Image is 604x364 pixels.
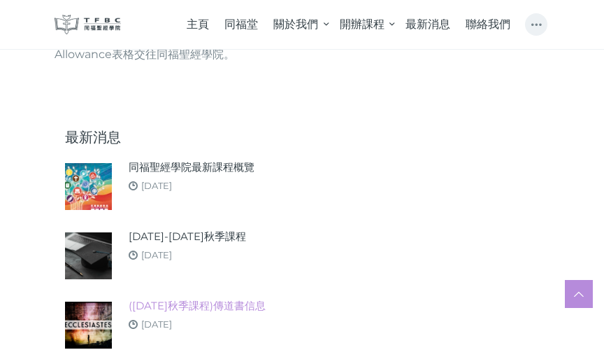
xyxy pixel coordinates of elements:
[217,7,266,42] a: 同福堂
[187,17,209,31] span: 主頁
[129,229,246,244] a: [DATE]-[DATE]秋季課程
[129,160,254,175] a: 同福聖經學院最新課程概覽
[55,15,121,34] img: 同福聖經學院 TFBC
[65,302,112,349] img: (2025年秋季課程)傳道書信息
[340,17,384,31] span: 開辦課程
[405,17,450,31] span: 最新消息
[65,129,292,145] h5: 最新消息
[398,7,458,42] a: 最新消息
[141,180,172,191] a: [DATE]
[178,7,216,42] a: 主頁
[141,249,172,260] a: [DATE]
[266,7,331,42] a: 關於我們
[273,17,318,31] span: 關於我們
[466,17,510,31] span: 聯絡我們
[224,17,258,31] span: 同福堂
[141,318,172,330] a: [DATE]
[65,232,112,279] img: 2025-26年秋季課程
[565,280,593,308] a: Scroll to top
[331,7,397,42] a: 開辦課程
[129,298,266,314] a: ([DATE]秋季課程)傳道書信息
[458,7,518,42] a: 聯絡我們
[65,163,112,210] img: 同福聖經學院最新課程概覽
